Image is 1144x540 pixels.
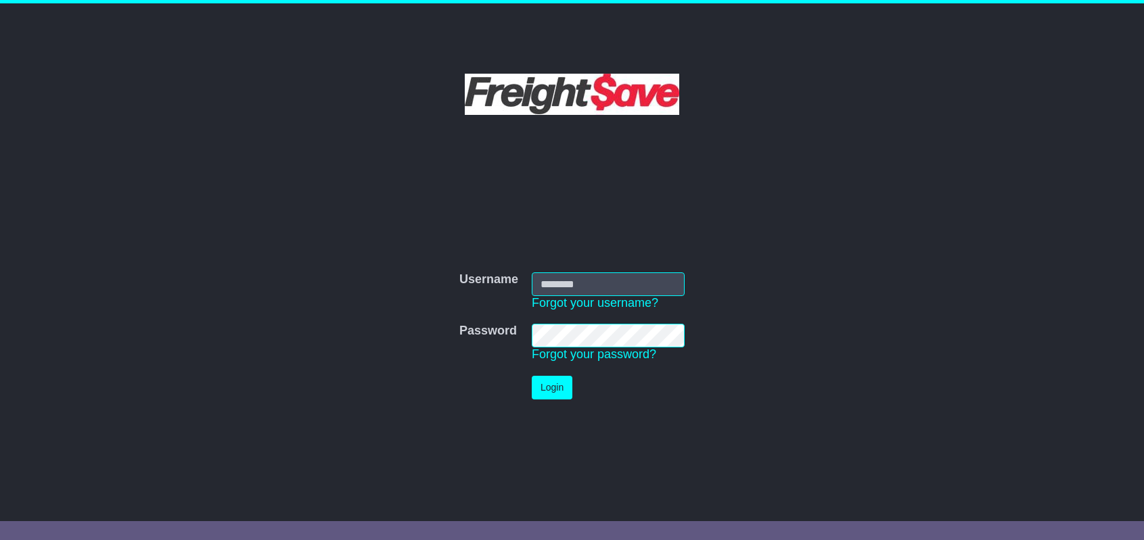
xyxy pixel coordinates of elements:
[459,272,518,287] label: Username
[459,324,517,339] label: Password
[532,347,656,361] a: Forgot your password?
[465,74,679,115] img: Freight Save
[532,376,572,399] button: Login
[532,296,658,310] a: Forgot your username?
